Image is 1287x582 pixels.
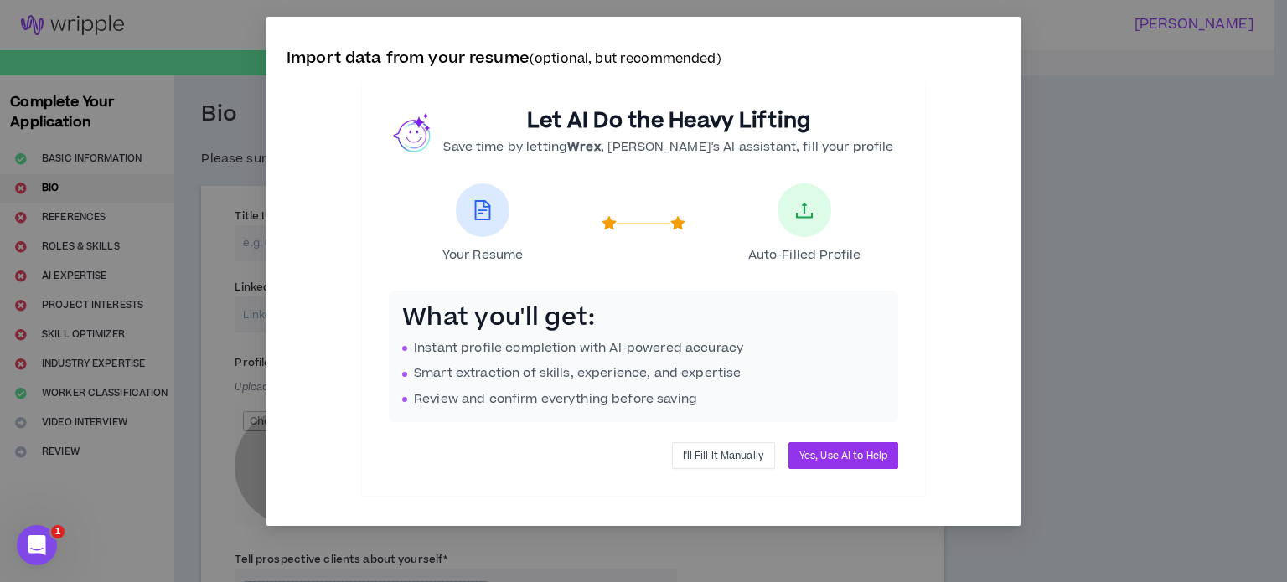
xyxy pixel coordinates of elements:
button: I'll Fill It Manually [672,442,775,469]
li: Review and confirm everything before saving [402,390,885,409]
span: Auto-Filled Profile [748,247,861,264]
p: Import data from your resume [287,47,1000,71]
p: Save time by letting , [PERSON_NAME]'s AI assistant, fill your profile [443,138,893,157]
h3: What you'll get: [402,304,885,332]
li: Instant profile completion with AI-powered accuracy [402,339,885,358]
span: Your Resume [442,247,524,264]
li: Smart extraction of skills, experience, and expertise [402,364,885,383]
span: Yes, Use AI to Help [799,448,887,464]
button: Yes, Use AI to Help [788,442,898,469]
span: star [670,216,685,231]
span: 1 [51,525,65,538]
span: file-text [473,200,493,220]
h2: Let AI Do the Heavy Lifting [443,108,893,135]
b: Wrex [567,138,601,156]
img: wrex.png [393,112,433,152]
button: Close [975,17,1021,62]
small: (optional, but recommended) [530,50,721,68]
span: I'll Fill It Manually [683,448,764,464]
iframe: Intercom live chat [17,525,57,565]
span: star [602,216,617,231]
span: upload [794,200,814,220]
